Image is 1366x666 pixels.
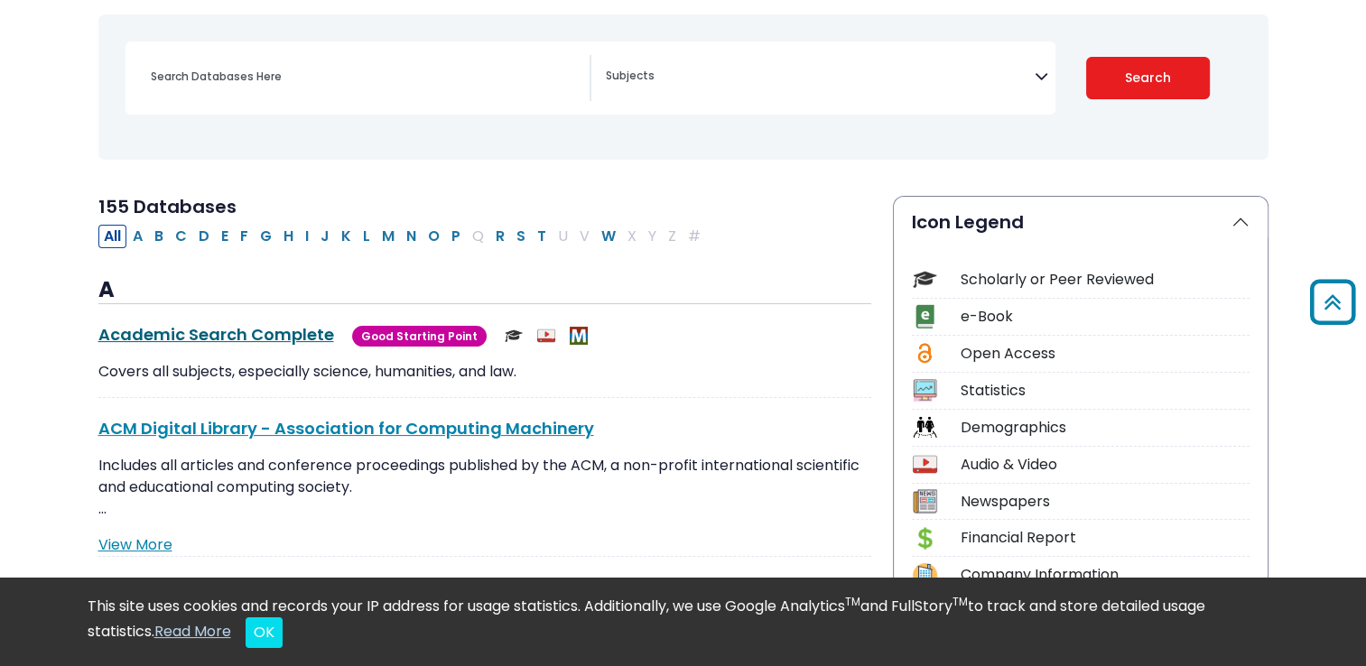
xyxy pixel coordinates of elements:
[246,617,283,648] button: Close
[98,14,1268,160] nav: Search filters
[98,194,237,219] span: 155 Databases
[894,197,1268,247] button: Icon Legend
[490,225,510,248] button: Filter Results R
[913,267,937,291] img: Icon Scholarly or Peer Reviewed
[606,70,1035,85] textarea: Search
[913,526,937,550] img: Icon Financial Report
[376,225,400,248] button: Filter Results M
[570,327,588,345] img: MeL (Michigan electronic Library)
[913,452,937,476] img: Icon Audio & Video
[913,489,937,513] img: Icon Newspapers
[913,563,937,587] img: Icon Company Information
[961,380,1250,402] div: Statistics
[278,225,299,248] button: Filter Results H
[505,327,523,345] img: Scholarly or Peer Reviewed
[98,417,594,439] a: ACM Digital Library - Association for Computing Machinery
[845,594,860,609] sup: TM
[98,455,871,520] p: Includes all articles and conference proceedings published by the ACM, a non-profit international...
[423,225,445,248] button: Filter Results O
[140,63,590,89] input: Search database by title or keyword
[235,225,254,248] button: Filter Results F
[961,527,1250,549] div: Financial Report
[98,534,172,555] a: View More
[961,343,1250,365] div: Open Access
[98,323,334,346] a: Academic Search Complete
[127,225,148,248] button: Filter Results A
[961,417,1250,439] div: Demographics
[952,594,968,609] sup: TM
[352,326,487,347] span: Good Starting Point
[98,277,871,304] h3: A
[537,327,555,345] img: Audio & Video
[255,225,277,248] button: Filter Results G
[1086,57,1210,99] button: Submit for Search Results
[914,341,936,365] img: Icon Open Access
[596,225,621,248] button: Filter Results W
[913,304,937,328] img: Icon e-Book
[336,225,357,248] button: Filter Results K
[98,225,126,248] button: All
[961,269,1250,291] div: Scholarly or Peer Reviewed
[88,596,1279,648] div: This site uses cookies and records your IP address for usage statistics. Additionally, we use Goo...
[961,306,1250,328] div: e-Book
[1304,288,1361,318] a: Back to Top
[154,621,231,642] a: Read More
[170,225,192,248] button: Filter Results C
[315,225,335,248] button: Filter Results J
[961,491,1250,513] div: Newspapers
[446,225,466,248] button: Filter Results P
[511,225,531,248] button: Filter Results S
[149,225,169,248] button: Filter Results B
[193,225,215,248] button: Filter Results D
[913,415,937,439] img: Icon Demographics
[961,454,1250,476] div: Audio & Video
[300,225,314,248] button: Filter Results I
[98,576,222,598] a: AdjunctNation
[532,225,552,248] button: Filter Results T
[358,225,376,248] button: Filter Results L
[961,564,1250,586] div: Company Information
[401,225,422,248] button: Filter Results N
[98,225,708,245] div: Alpha-list to filter by first letter of database name
[216,225,234,248] button: Filter Results E
[913,378,937,402] img: Icon Statistics
[98,361,871,383] p: Covers all subjects, especially science, humanities, and law.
